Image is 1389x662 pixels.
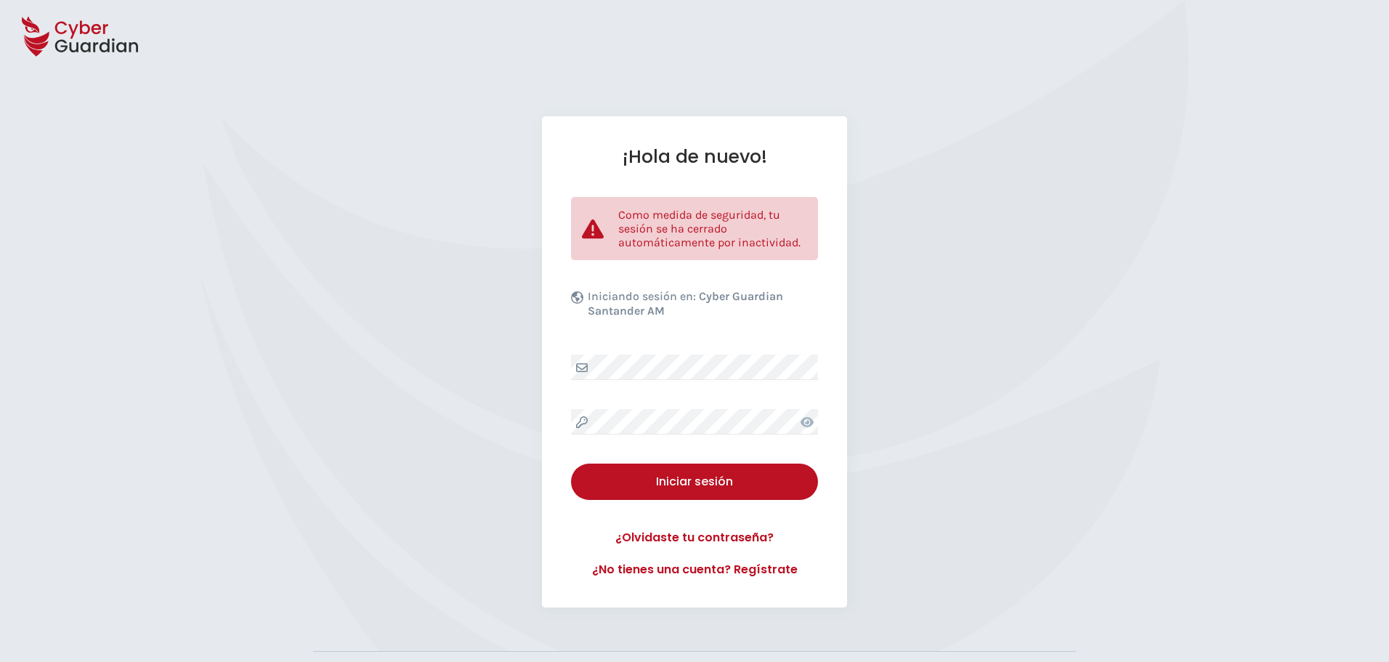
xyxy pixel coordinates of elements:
p: Como medida de seguridad, tu sesión se ha cerrado automáticamente por inactividad. [618,208,807,249]
a: ¿Olvidaste tu contraseña? [571,529,818,546]
p: Iniciando sesión en: [588,289,814,326]
b: Cyber Guardian Santander AM [588,289,783,318]
a: ¿No tienes una cuenta? Regístrate [571,561,818,578]
div: Iniciar sesión [582,473,807,491]
h1: ¡Hola de nuevo! [571,145,818,168]
button: Iniciar sesión [571,464,818,500]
